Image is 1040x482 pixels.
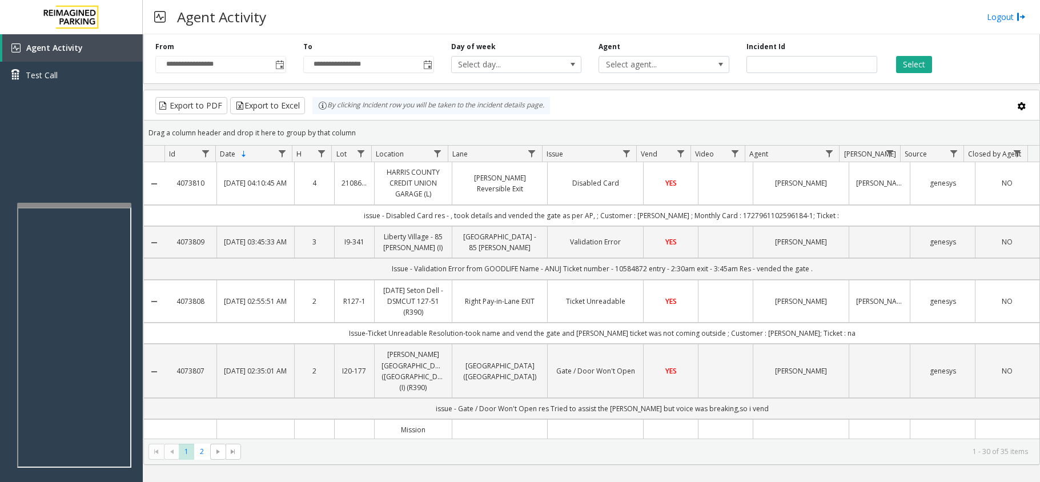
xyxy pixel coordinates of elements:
[547,149,563,159] span: Issue
[171,178,210,188] a: 4073810
[302,365,327,376] a: 2
[342,296,367,307] a: R127-1
[982,178,1033,188] a: NO
[155,42,174,52] label: From
[650,365,691,376] a: YES
[821,146,837,161] a: Agent Filter Menu
[905,149,927,159] span: Source
[312,97,550,114] div: By clicking Incident row you will be taken to the incident details page.
[760,365,842,376] a: [PERSON_NAME]
[164,258,1039,279] td: Issue - Validation Error from GOODLIFE Name - ANUJ Ticket number - 10584872 entry - 2:30am exit -...
[198,146,213,161] a: Id Filter Menu
[856,178,904,188] a: [PERSON_NAME]
[303,42,312,52] label: To
[376,149,404,159] span: Location
[987,11,1026,23] a: Logout
[555,236,636,247] a: Validation Error
[856,296,904,307] a: [PERSON_NAME]
[459,172,541,194] a: [PERSON_NAME] Reversible Exit
[144,146,1039,439] div: Data table
[917,365,967,376] a: genesys
[451,42,496,52] label: Day of week
[164,398,1039,419] td: issue - Gate / Door Won't Open res Tried to assist the [PERSON_NAME] but voice was breaking,so i ...
[171,365,210,376] a: 4073807
[1002,237,1013,247] span: NO
[982,296,1033,307] a: NO
[1002,296,1013,306] span: NO
[421,57,433,73] span: Toggle popup
[946,146,961,161] a: Source Filter Menu
[599,42,620,52] label: Agent
[1002,366,1013,376] span: NO
[154,3,166,31] img: pageIcon
[230,97,305,114] button: Export to Excel
[844,149,896,159] span: [PERSON_NAME]
[673,146,688,161] a: Vend Filter Menu
[1002,178,1013,188] span: NO
[665,296,677,306] span: YES
[26,69,58,81] span: Test Call
[144,238,164,247] a: Collapse Details
[382,424,445,479] a: Mission [PERSON_NAME] ( Previously St. [PERSON_NAME]) (I) (CP)
[430,146,445,161] a: Location Filter Menu
[353,146,368,161] a: Lot Filter Menu
[665,237,677,247] span: YES
[226,444,241,460] span: Go to the last page
[524,146,540,161] a: Lane Filter Menu
[248,447,1028,456] kendo-pager-info: 1 - 30 of 35 items
[274,146,290,161] a: Date Filter Menu
[2,34,143,62] a: Agent Activity
[982,365,1033,376] a: NO
[760,178,842,188] a: [PERSON_NAME]
[452,57,555,73] span: Select day...
[760,296,842,307] a: [PERSON_NAME]
[555,365,636,376] a: Gate / Door Won't Open
[382,285,445,318] a: [DATE] Seton Dell - DSMCUT 127-51 (R390)
[194,444,210,459] span: Page 2
[619,146,634,161] a: Issue Filter Menu
[650,236,691,247] a: YES
[144,367,164,376] a: Collapse Details
[169,149,175,159] span: Id
[342,365,367,376] a: I20-177
[228,447,238,456] span: Go to the last page
[555,178,636,188] a: Disabled Card
[968,149,1021,159] span: Closed by Agent
[302,296,327,307] a: 2
[296,149,302,159] span: H
[155,97,227,114] button: Export to PDF
[459,231,541,253] a: [GEOGRAPHIC_DATA] - 85 [PERSON_NAME]
[727,146,742,161] a: Video Filter Menu
[302,178,327,188] a: 4
[144,297,164,306] a: Collapse Details
[650,296,691,307] a: YES
[179,444,194,459] span: Page 1
[164,205,1039,226] td: issue - Disabled Card res - , took details and vended the gate as per AP, ; Customer : [PERSON_NA...
[342,178,367,188] a: 21086900
[982,236,1033,247] a: NO
[382,167,445,200] a: HARRIS COUNTY CREDIT UNION GARAGE (L)
[144,123,1039,143] div: Drag a column header and drop it here to group by that column
[224,296,287,307] a: [DATE] 02:55:51 AM
[459,296,541,307] a: Right Pay-in-Lane EXIT
[896,56,932,73] button: Select
[171,3,272,31] h3: Agent Activity
[382,231,445,253] a: Liberty Village - 85 [PERSON_NAME] (I)
[1010,146,1025,161] a: Closed by Agent Filter Menu
[144,179,164,188] a: Collapse Details
[650,178,691,188] a: YES
[641,149,657,159] span: Vend
[314,146,329,161] a: H Filter Menu
[26,42,83,53] span: Agent Activity
[917,296,967,307] a: genesys
[224,236,287,247] a: [DATE] 03:45:33 AM
[695,149,714,159] span: Video
[917,178,967,188] a: genesys
[302,236,327,247] a: 3
[273,57,286,73] span: Toggle popup
[342,236,367,247] a: I9-341
[214,447,223,456] span: Go to the next page
[459,360,541,382] a: [GEOGRAPHIC_DATA] ([GEOGRAPHIC_DATA])
[1017,11,1026,23] img: logout
[336,149,347,159] span: Lot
